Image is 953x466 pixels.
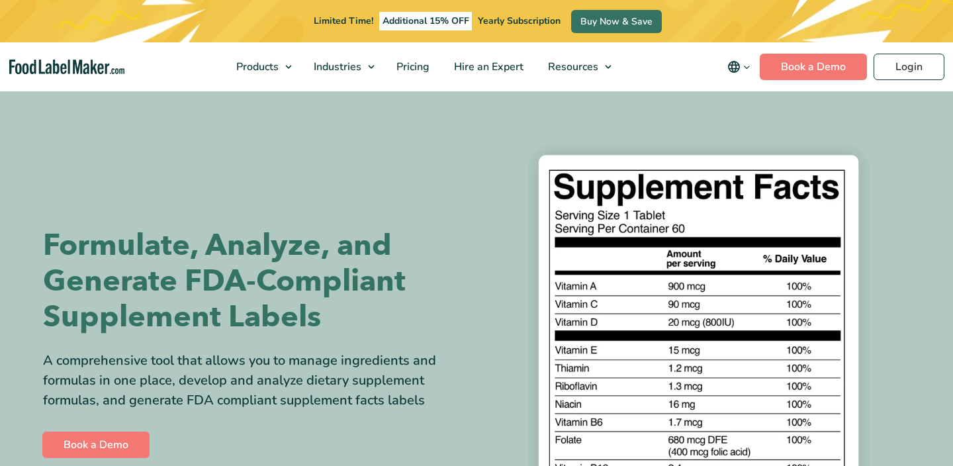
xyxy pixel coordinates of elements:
span: Pricing [392,60,431,74]
a: Buy Now & Save [571,10,662,33]
span: Industries [310,60,363,74]
a: Book a Demo [760,54,867,80]
span: Resources [544,60,600,74]
a: Login [874,54,944,80]
a: Products [224,42,298,91]
span: Products [232,60,280,74]
span: Additional 15% OFF [379,12,473,30]
span: Hire an Expert [450,60,525,74]
span: Yearly Subscription [478,15,561,27]
h1: Formulate, Analyze, and Generate FDA-Compliant Supplement Labels [43,228,467,335]
a: Hire an Expert [442,42,533,91]
a: Industries [302,42,381,91]
div: A comprehensive tool that allows you to manage ingredients and formulas in one place, develop and... [43,351,467,410]
span: Limited Time! [314,15,373,27]
a: Book a Demo [42,432,150,458]
a: Resources [536,42,618,91]
a: Pricing [385,42,439,91]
